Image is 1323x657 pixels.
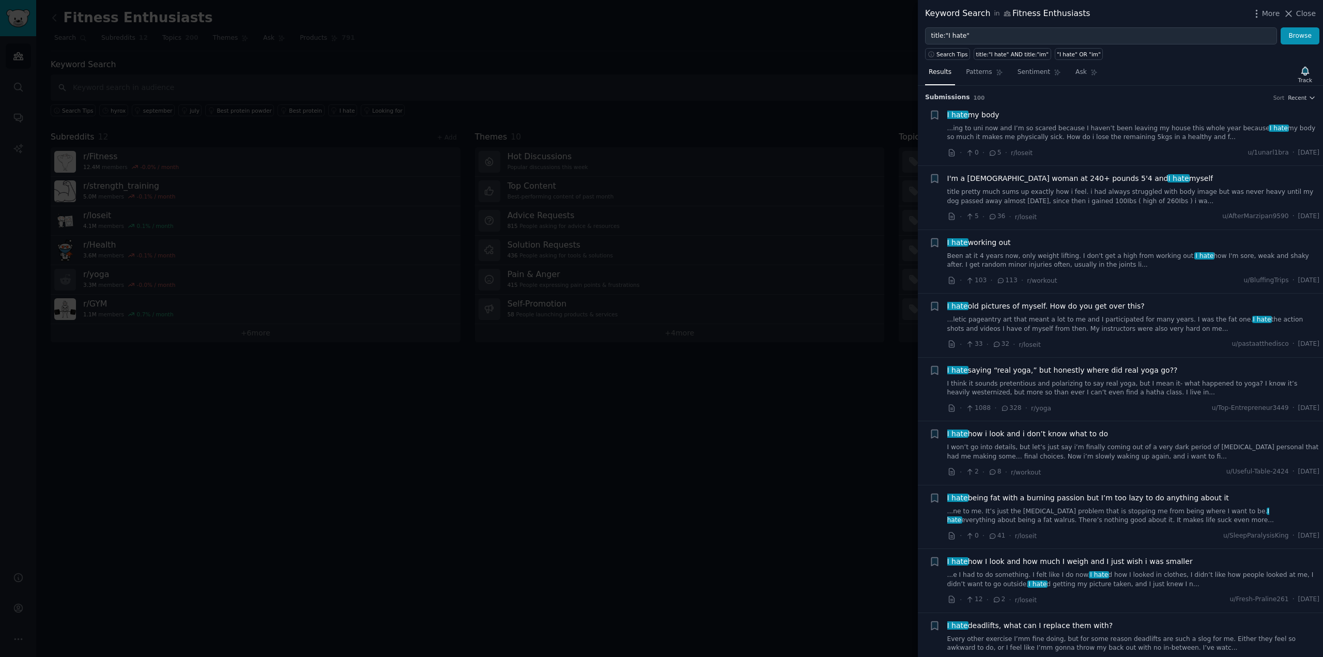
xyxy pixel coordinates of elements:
[946,366,969,374] span: I hate
[976,51,1049,58] div: title:"I hate" AND title:"im"
[1089,571,1109,578] span: I hate
[1283,8,1316,19] button: Close
[1293,340,1295,349] span: ·
[996,276,1018,285] span: 113
[982,530,984,541] span: ·
[947,493,1229,503] span: being fat with a burning passion but I’m too lazy to do anything about it
[982,147,984,158] span: ·
[947,429,1109,439] span: how i look and i don’t know what to do
[947,301,1145,312] span: old pictures of myself. How do you get over this?
[1075,68,1087,77] span: Ask
[1226,467,1289,477] span: u/Useful-Table-2424
[965,340,982,349] span: 33
[947,620,1113,631] a: I hatedeadlifts, what can I replace them with?
[947,507,1320,525] a: ...ne to me. It’s just the [MEDICAL_DATA] problem that is stopping me from being where I want to ...
[960,594,962,605] span: ·
[1293,595,1295,604] span: ·
[1298,77,1312,84] div: Track
[1230,595,1289,604] span: u/Fresh-Praline261
[1298,404,1319,413] span: [DATE]
[925,64,955,85] a: Results
[1252,316,1272,323] span: I hate
[1288,94,1316,101] button: Recent
[962,64,1006,85] a: Patterns
[1298,467,1319,477] span: [DATE]
[1298,531,1319,541] span: [DATE]
[1009,530,1011,541] span: ·
[1293,148,1295,158] span: ·
[929,68,951,77] span: Results
[947,429,1109,439] a: I hatehow i look and i don’t know what to do
[1167,174,1190,182] span: I hate
[1015,213,1037,221] span: r/loseit
[1293,404,1295,413] span: ·
[947,252,1320,270] a: Been at it 4 years now, only weight lifting. I don't get a high from working out.I hatehow I'm so...
[960,403,962,414] span: ·
[1072,64,1101,85] a: Ask
[947,237,1011,248] span: working out
[1223,531,1289,541] span: u/SleepParalysisKing
[1005,467,1007,478] span: ·
[947,301,1145,312] a: I hateold pictures of myself. How do you get over this?
[1009,211,1011,222] span: ·
[1293,276,1295,285] span: ·
[1014,64,1065,85] a: Sentiment
[1248,148,1288,158] span: u/1unarl1bra
[965,404,991,413] span: 1088
[965,276,987,285] span: 103
[1296,8,1316,19] span: Close
[1298,212,1319,221] span: [DATE]
[947,571,1320,589] a: ...e I had to do something. I felt like I do now.I hated how I looked in clothes, I didn’t like h...
[947,556,1193,567] a: I hatehow I look and how much I weigh and I just wish i was smaller
[946,302,969,310] span: I hate
[947,237,1011,248] a: I hateworking out
[1005,147,1007,158] span: ·
[947,379,1320,398] a: I think it sounds pretentious and polarizing to say real yoga, but I mean it- what happened to yo...
[994,403,996,414] span: ·
[946,430,969,438] span: I hate
[987,594,989,605] span: ·
[1011,469,1041,476] span: r/workout
[946,621,969,630] span: I hate
[974,48,1051,60] a: title:"I hate" AND title:"im"
[992,595,1005,604] span: 2
[1232,340,1289,349] span: u/pastaatthedisco
[966,68,992,77] span: Patterns
[1015,532,1037,540] span: r/loseit
[1027,580,1048,588] span: I hate
[960,147,962,158] span: ·
[988,531,1005,541] span: 41
[965,148,978,158] span: 0
[925,93,970,102] span: Submission s
[1298,148,1319,158] span: [DATE]
[946,111,969,119] span: I hate
[1194,252,1214,259] span: I hate
[965,467,978,477] span: 2
[1262,8,1280,19] span: More
[960,467,962,478] span: ·
[1269,125,1289,132] span: I hate
[974,95,985,101] span: 100
[1251,8,1280,19] button: More
[1293,531,1295,541] span: ·
[947,556,1193,567] span: how I look and how much I weigh and I just wish i was smaller
[1244,276,1289,285] span: u/BluffingTrips
[946,494,969,502] span: I hate
[1288,94,1306,101] span: Recent
[1055,48,1103,60] a: "I hate" OR "im"
[965,212,978,221] span: 5
[1021,275,1023,286] span: ·
[982,211,984,222] span: ·
[1009,594,1011,605] span: ·
[947,635,1320,653] a: Every other exercise I’mm fine doing, but for some reason deadlifts are such a slog for me. Eithe...
[947,493,1229,503] a: I hatebeing fat with a burning passion but I’m too lazy to do anything about it
[1298,595,1319,604] span: [DATE]
[1057,51,1101,58] div: "I hate" OR "im"
[946,238,969,247] span: I hate
[990,275,992,286] span: ·
[1295,64,1316,85] button: Track
[947,110,999,120] a: I hatemy body
[1281,27,1319,45] button: Browse
[960,530,962,541] span: ·
[988,467,1001,477] span: 8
